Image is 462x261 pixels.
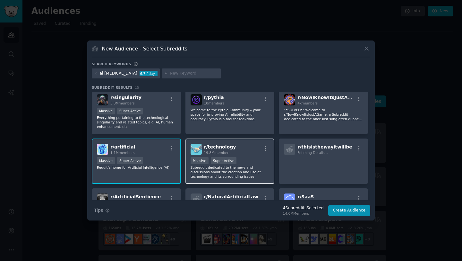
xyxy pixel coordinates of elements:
[102,45,187,52] h3: New Audience - Select Subreddits
[191,94,202,105] img: pythia
[328,205,371,216] button: Create Audience
[297,144,352,149] span: r/ thisisthewayitwillbe
[297,95,362,100] span: r/ NowIKnowItsJustAGame
[297,151,328,155] span: Fetching Details...
[97,144,108,155] img: artificial
[92,85,133,90] span: Subreddit Results
[110,95,141,100] span: r/ singularity
[97,165,176,170] p: Reddit’s home for Artificial Intelligence (AI)
[100,71,137,76] div: ai [MEDICAL_DATA]
[204,101,224,105] span: 10 members
[94,207,103,214] span: Tips
[110,101,135,105] span: 3.8M members
[204,95,224,100] span: r/ pythia
[191,108,269,121] p: Welcome to the Pythia Community – your space for improving AI reliability and accuracy. Pythia is...
[297,101,318,105] span: 4k members
[204,151,230,155] span: 19.8M members
[110,194,161,199] span: r/ ArtificialSentience
[284,94,295,105] img: NowIKnowItsJustAGame
[211,157,237,164] div: Super Active
[170,71,218,76] input: New Keyword
[283,211,324,216] div: 14.0M Members
[191,165,269,179] p: Subreddit dedicated to the news and discussions about the creation and use of technology and its ...
[140,71,158,76] div: 6.7 / day
[284,194,295,205] img: SaaS
[191,144,202,155] img: technology
[97,157,115,164] div: Massive
[283,205,324,211] div: 4 Subreddit s Selected
[110,151,135,155] span: 1.1M members
[117,108,143,114] div: Super Active
[284,108,363,121] p: **SOLVED** Welcome to r/NowIKnowItsJustAGame, a Subreddit dedicated to the once lost song often d...
[97,115,176,129] p: Everything pertaining to the technological singularity and related topics, e.g. AI, human enhance...
[135,85,139,89] span: 15
[92,62,131,66] h3: Search keywords
[204,194,258,199] span: r/ NaturalArtificialLaw
[97,94,108,105] img: singularity
[92,205,112,216] button: Tips
[297,194,314,199] span: r/ SaaS
[204,144,236,149] span: r/ technology
[97,108,115,114] div: Massive
[110,144,135,149] span: r/ artificial
[191,157,209,164] div: Massive
[117,157,143,164] div: Super Active
[97,194,108,205] img: ArtificialSentience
